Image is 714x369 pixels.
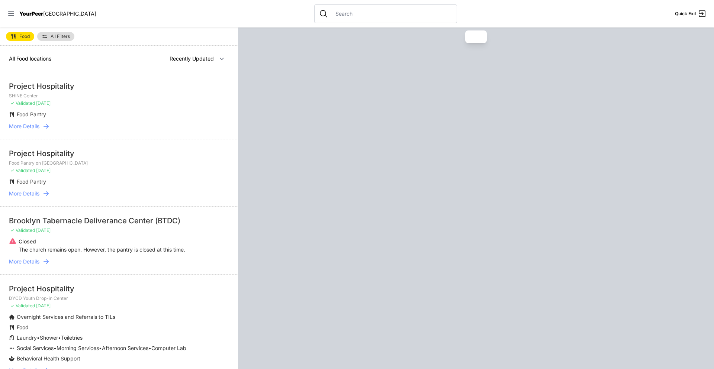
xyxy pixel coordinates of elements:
[675,9,707,18] a: Quick Exit
[37,32,74,41] a: All Filters
[17,334,37,341] span: Laundry
[148,345,151,351] span: •
[10,100,35,106] span: ✓ Validated
[17,355,80,362] span: Behavioral Health Support
[9,258,229,265] a: More Details
[58,334,61,341] span: •
[9,190,39,197] span: More Details
[61,334,83,341] span: Toiletries
[19,34,30,39] span: Food
[19,12,96,16] a: YourPeer[GEOGRAPHIC_DATA]
[99,345,102,351] span: •
[36,303,51,308] span: [DATE]
[57,345,99,351] span: Morning Services
[19,10,43,17] span: YourPeer
[9,148,229,159] div: Project Hospitality
[36,100,51,106] span: [DATE]
[9,123,229,130] a: More Details
[40,334,58,341] span: Shower
[9,81,229,91] div: Project Hospitality
[9,295,229,301] p: DYCD Youth Drop-in Center
[17,178,46,185] span: Food Pantry
[10,168,35,173] span: ✓ Validated
[17,111,46,117] span: Food Pantry
[9,55,51,62] span: All Food locations
[9,216,229,226] div: Brooklyn Tabernacle Deliverance Center (BTDC)
[9,190,229,197] a: More Details
[9,93,229,99] p: SHINE Center
[151,345,186,351] span: Computer Lab
[102,345,148,351] span: Afternoon Services
[9,160,229,166] p: Food Pantry on [GEOGRAPHIC_DATA]
[36,168,51,173] span: [DATE]
[43,10,96,17] span: [GEOGRAPHIC_DATA]
[331,10,452,17] input: Search
[6,32,34,41] a: Food
[54,345,57,351] span: •
[51,34,70,39] span: All Filters
[675,11,696,17] span: Quick Exit
[9,284,229,294] div: Project Hospitality
[36,227,51,233] span: [DATE]
[17,314,115,320] span: Overnight Services and Referrals to TILs
[19,238,185,245] p: Closed
[10,227,35,233] span: ✓ Validated
[19,246,185,253] p: The church remains open. However, the pantry is closed at this time.
[10,303,35,308] span: ✓ Validated
[17,324,29,330] span: Food
[9,258,39,265] span: More Details
[37,334,40,341] span: •
[9,123,39,130] span: More Details
[17,345,54,351] span: Social Services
